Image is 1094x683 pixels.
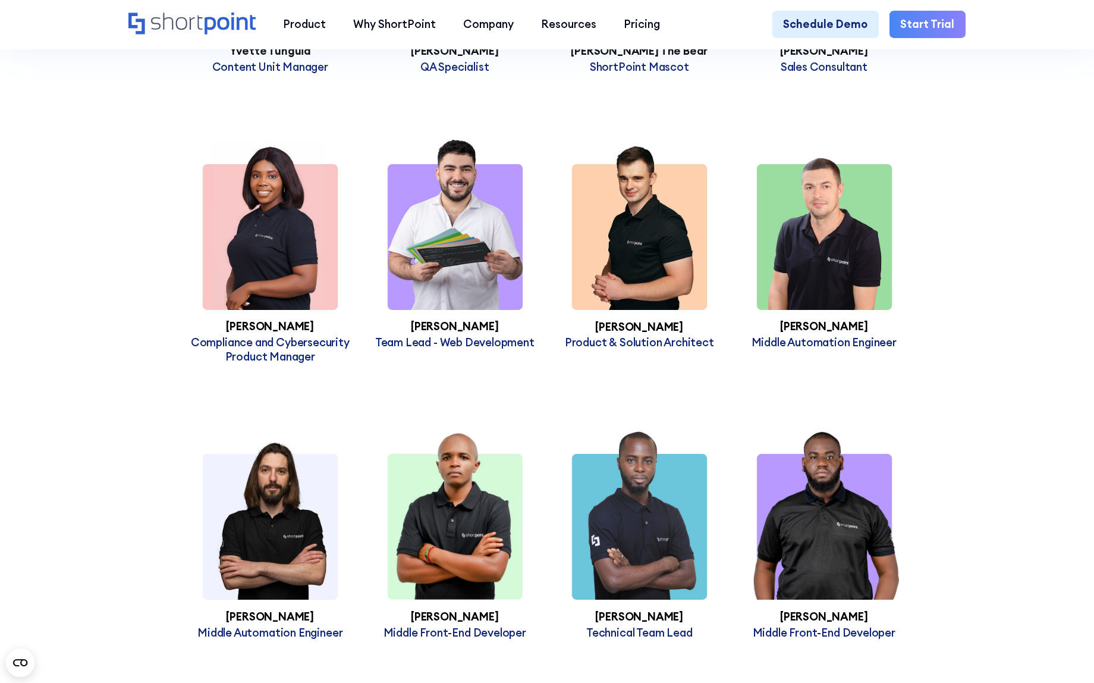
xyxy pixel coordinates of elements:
[449,11,527,38] a: Company
[732,336,917,350] p: Middle Automation Engineer
[732,611,917,623] h3: [PERSON_NAME]
[363,321,548,333] h3: [PERSON_NAME]
[547,45,732,57] h3: [PERSON_NAME] The Bear
[178,611,363,623] h3: [PERSON_NAME]
[363,626,548,640] p: Middle Front-End Developer
[732,626,917,640] p: Middle Front-End Developer
[6,648,34,677] button: Open CMP widget
[128,12,256,36] a: Home
[178,336,363,364] p: Compliance and Cybersecurity Product Manager
[353,16,436,33] div: Why ShortPoint
[269,11,339,38] a: Product
[732,60,917,74] p: Sales Consultant
[178,60,363,74] p: Content Unit Manager
[547,321,732,333] h3: [PERSON_NAME]
[339,11,449,38] a: Why ShortPoint
[363,45,548,57] h3: [PERSON_NAME]
[363,336,548,350] p: Team Lead - Web Development
[363,611,548,623] h3: [PERSON_NAME]
[541,16,596,33] div: Resources
[732,45,917,57] h3: [PERSON_NAME]
[547,626,732,640] p: Technical Team Lead
[178,626,363,640] p: Middle Automation Engineer
[178,45,363,57] h3: Yvette Tunguia
[363,140,548,310] img: Musab Tulaimat
[547,60,732,74] p: ShortPoint Mascot
[363,60,548,74] p: QA Specialist
[527,11,610,38] a: Resources
[772,11,879,38] a: Schedule Demo
[610,11,674,38] a: Pricing
[463,16,514,33] div: Company
[283,16,326,33] div: Product
[732,321,917,333] h3: [PERSON_NAME]
[547,611,732,623] h3: [PERSON_NAME]
[880,545,1094,683] iframe: Chat Widget
[547,336,732,350] p: Product & Solution Architect
[624,16,660,33] div: Pricing
[178,321,363,333] h3: [PERSON_NAME]
[889,11,966,38] a: Start Trial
